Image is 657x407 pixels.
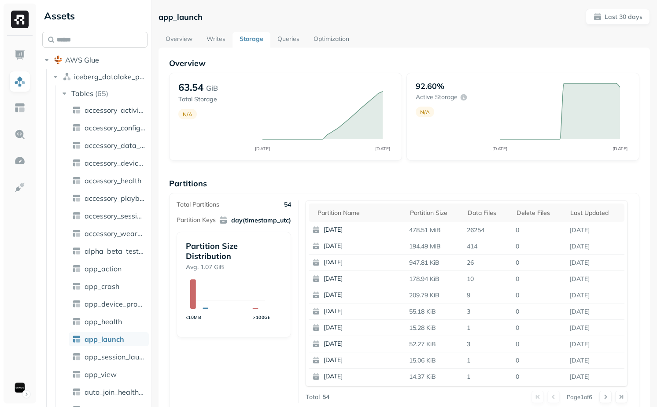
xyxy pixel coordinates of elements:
[69,297,149,311] a: app_device_proximity
[463,337,512,352] p: 3
[468,207,508,218] div: Data Files
[14,381,26,394] img: Sonos
[72,317,81,326] img: table
[463,222,512,238] p: 26254
[85,176,141,185] span: accessory_health
[72,300,81,308] img: table
[85,194,145,203] span: accessory_playback_time
[72,141,81,150] img: table
[72,335,81,344] img: table
[42,53,148,67] button: AWS Glue
[178,81,203,93] p: 63.54
[309,238,413,254] button: [DATE]
[63,72,71,81] img: namespace
[51,70,148,84] button: iceberg_datalake_poc_db
[186,241,282,261] p: Partition Size Distribution
[72,159,81,167] img: table
[309,320,413,336] button: [DATE]
[72,247,81,255] img: table
[14,76,26,87] img: Assets
[270,32,306,48] a: Queries
[72,352,81,361] img: table
[14,155,26,166] img: Optimization
[420,109,430,115] p: N/A
[85,317,122,326] span: app_health
[463,320,512,336] p: 1
[177,200,219,209] p: Total Partitions
[169,58,639,68] p: Overview
[54,55,63,64] img: root
[178,95,253,104] p: Total Storage
[85,159,145,167] span: accessory_device_button
[406,304,463,319] p: 55.18 KiB
[324,323,409,332] p: [DATE]
[69,279,149,293] a: app_crash
[517,207,561,218] div: Delete Files
[463,255,512,270] p: 26
[69,367,149,381] a: app_view
[72,264,81,273] img: table
[322,393,329,401] p: 54
[309,271,413,287] button: [DATE]
[69,209,149,223] a: accessory_session_report
[69,244,149,258] a: alpha_beta_test_ds
[566,353,624,368] p: Oct 10, 2025
[566,271,624,287] p: Oct 10, 2025
[406,271,463,287] p: 178.94 KiB
[463,353,512,368] p: 1
[512,337,566,352] p: 0
[85,211,145,220] span: accessory_session_report
[416,81,444,91] p: 92.60%
[586,9,650,25] button: Last 30 days
[72,370,81,379] img: table
[253,314,271,320] tspan: >100GB
[512,320,566,336] p: 0
[324,291,409,300] p: [DATE]
[410,207,459,218] div: Partition size
[463,239,512,254] p: 414
[566,304,624,319] p: Oct 10, 2025
[85,282,119,291] span: app_crash
[463,304,512,319] p: 3
[85,352,145,361] span: app_session_launch
[14,102,26,114] img: Asset Explorer
[69,332,149,346] a: app_launch
[69,226,149,240] a: accessory_wear_detection
[406,320,463,336] p: 15.28 KiB
[406,337,463,352] p: 52.27 KiB
[512,288,566,303] p: 0
[317,207,401,218] div: Partition name
[605,13,642,21] p: Last 30 days
[74,72,148,81] span: iceberg_datalake_poc_db
[324,372,409,381] p: [DATE]
[566,337,624,352] p: Oct 10, 2025
[14,129,26,140] img: Query Explorer
[42,9,148,23] div: Assets
[185,314,202,320] tspan: <10MB
[159,32,199,48] a: Overview
[183,111,192,118] p: N/A
[69,156,149,170] a: accessory_device_button
[14,181,26,193] img: Integrations
[69,262,149,276] a: app_action
[85,123,145,132] span: accessory_config_report
[309,287,413,303] button: [DATE]
[512,255,566,270] p: 0
[65,55,99,64] span: AWS Glue
[72,176,81,185] img: table
[324,226,409,234] p: [DATE]
[309,255,413,270] button: [DATE]
[309,352,413,368] button: [DATE]
[72,282,81,291] img: table
[309,336,413,352] button: [DATE]
[255,146,270,152] tspan: [DATE]
[14,49,26,61] img: Dashboard
[324,242,409,251] p: [DATE]
[72,106,81,115] img: table
[69,103,149,117] a: accessory_activity_report
[11,11,29,28] img: Ryft
[69,138,149,152] a: accessory_data_gap_report
[512,369,566,385] p: 0
[570,207,620,218] div: Last updated
[612,146,627,152] tspan: [DATE]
